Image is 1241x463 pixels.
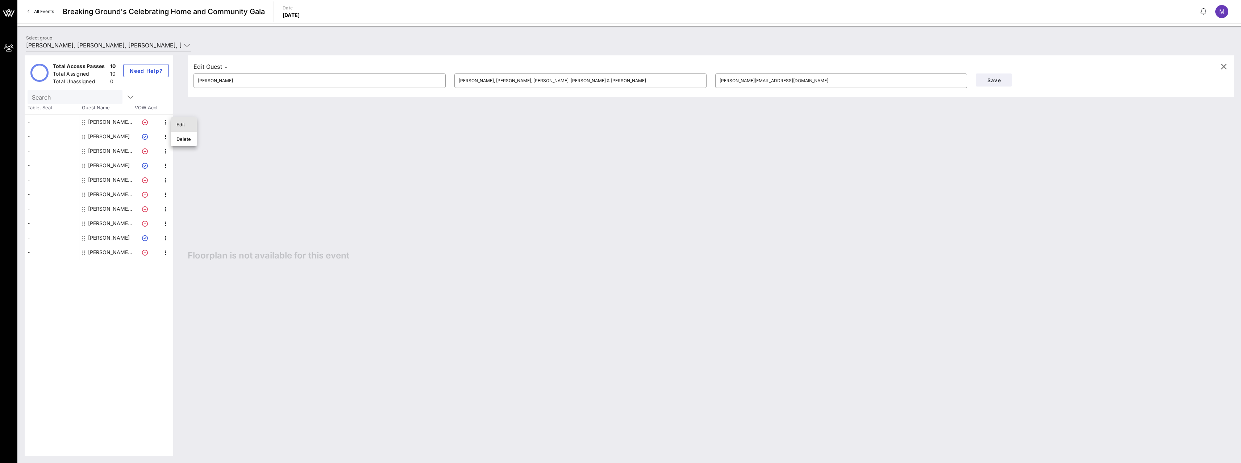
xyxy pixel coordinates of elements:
[88,202,134,216] div: Michael Werner Fried, Frank, Harris, Shriver & Jacobson
[198,75,441,87] input: First Name*
[188,250,349,261] span: Floorplan is not available for this event
[53,63,107,72] div: Total Access Passes
[26,35,52,41] label: Select group
[176,122,191,127] div: Edit
[88,129,130,144] div: David Firestone
[1215,5,1228,18] div: M
[25,202,79,216] div: -
[25,187,79,202] div: -
[88,216,134,231] div: Simon Elkharrat Fried, Frank, Harris, Shriver & Jacobson
[976,73,1012,87] button: Save
[25,216,79,231] div: -
[34,9,54,14] span: All Events
[79,104,133,111] span: Guest Name
[88,144,134,158] div: David Schnakenberg Fried, Frank, Harris, Shriver & Jacobson
[88,173,134,187] div: Laurinda Martin Fried, Frank, Harris, Shriver & Jacobson
[88,231,130,245] div: Steven Rudgayzer
[129,68,163,74] span: Need Help?
[63,6,265,17] span: Breaking Ground's Celebrating Home and Community Gala
[720,75,963,87] input: Email
[225,64,227,70] span: -
[1219,8,1224,15] span: M
[88,245,134,260] div: Tal Golomb Fried, Frank, Harris, Shriver & Jacobson
[133,104,159,111] span: VOW Acct
[110,63,116,72] div: 10
[88,187,134,202] div: Lisa Piontnica Fried, Frank, Harris, Shriver & Jacobson
[25,129,79,144] div: -
[53,78,107,87] div: Total Unassigned
[25,245,79,260] div: -
[25,158,79,173] div: -
[53,70,107,79] div: Total Assigned
[193,62,227,72] div: Edit Guest
[88,158,130,173] div: Jonathan Mechanic
[25,231,79,245] div: -
[25,173,79,187] div: -
[110,78,116,87] div: 0
[123,64,169,77] button: Need Help?
[982,77,1006,83] span: Save
[23,6,58,17] a: All Events
[283,4,300,12] p: Date
[176,136,191,142] div: Delete
[25,115,79,129] div: -
[25,144,79,158] div: -
[88,115,134,129] div: Daniel Aires Fried, Frank, Harris, Shriver & Jacobson
[283,12,300,19] p: [DATE]
[110,70,116,79] div: 10
[459,75,702,87] input: Last Name*
[25,104,79,111] span: Table, Seat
